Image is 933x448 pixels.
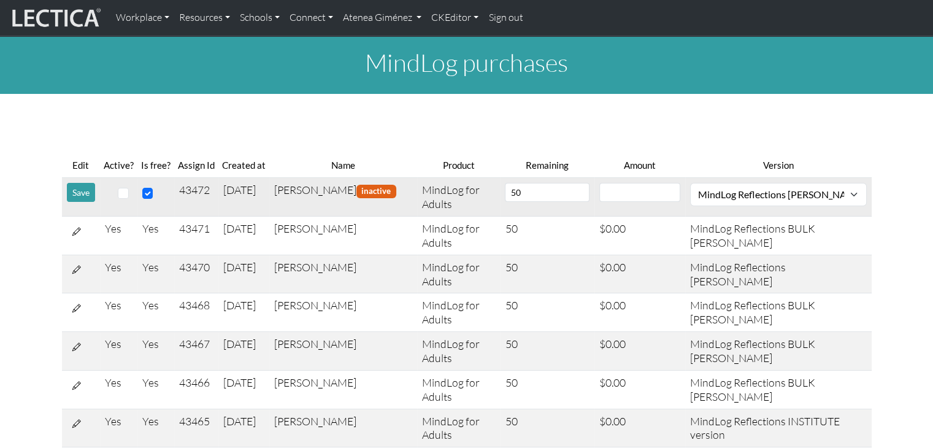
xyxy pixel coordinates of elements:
div: MindLog Reflections BULK [PERSON_NAME] [690,376,867,404]
span: 50 [505,414,517,428]
button: Save [67,183,95,202]
td: MindLog for Adults [417,332,501,371]
td: [DATE] [218,293,269,332]
td: 43466 [174,370,218,409]
th: Remaining [500,153,594,178]
img: lecticalive [9,6,101,29]
td: [DATE] [218,409,269,447]
span: 50 [505,376,517,389]
a: Schools [235,5,285,31]
span: 50 [505,222,517,235]
th: Created at [218,153,269,178]
a: CKEditor [426,5,483,31]
th: Amount [594,153,685,178]
span: $0.00 [599,298,626,312]
th: Active? [100,153,137,178]
a: Atenea Giménez [338,5,426,31]
td: [PERSON_NAME] [269,409,417,447]
th: Assign Id [174,153,218,178]
td: [PERSON_NAME] [269,332,417,371]
td: [PERSON_NAME] [269,217,417,255]
span: 50 [505,298,517,312]
td: 43472 [174,178,218,217]
div: Yes [105,414,132,428]
td: 43470 [174,255,218,293]
td: MindLog for Adults [417,409,501,447]
a: Workplace [111,5,174,31]
a: Connect [285,5,338,31]
td: MindLog for Adults [417,370,501,409]
td: MindLog for Adults [417,217,501,255]
th: Version [685,153,872,178]
td: 43471 [174,217,218,255]
span: $0.00 [599,376,626,389]
span: $0.00 [599,260,626,274]
a: Sign out [483,5,528,31]
div: Yes [142,260,169,274]
span: $0.00 [599,337,626,350]
td: [PERSON_NAME] [269,370,417,409]
div: Yes [105,376,132,390]
div: Yes [142,298,169,312]
th: Is free? [137,153,174,178]
td: [DATE] [218,178,269,217]
td: 43467 [174,332,218,371]
div: Yes [105,298,132,312]
select: Default select example [690,183,867,206]
div: Yes [105,260,132,274]
td: [PERSON_NAME] [269,178,417,217]
div: Yes [142,376,169,390]
div: MindLog Reflections INSTITUTE version [690,414,867,442]
td: MindLog for Adults [417,178,501,217]
td: 43468 [174,293,218,332]
th: Product [417,153,501,178]
div: MindLog Reflections BULK [PERSON_NAME] [690,298,867,326]
td: [DATE] [218,255,269,293]
td: 43465 [174,409,218,447]
span: inactive [356,185,396,198]
a: Resources [174,5,235,31]
span: 50 [505,260,517,274]
div: Yes [142,337,169,351]
td: [DATE] [218,370,269,409]
td: [DATE] [218,332,269,371]
td: MindLog for Adults [417,293,501,332]
td: [PERSON_NAME] [269,293,417,332]
span: 50 [505,337,517,350]
div: MindLog Reflections [PERSON_NAME] [690,260,867,288]
th: Name [269,153,417,178]
span: $0.00 [599,222,626,235]
div: MindLog Reflections BULK [PERSON_NAME] [690,222,867,250]
td: MindLog for Adults [417,255,501,293]
div: Yes [142,222,169,236]
span: $0.00 [599,414,626,428]
div: Yes [105,337,132,351]
td: [PERSON_NAME] [269,255,417,293]
div: MindLog Reflections BULK [PERSON_NAME] [690,337,867,365]
div: Yes [105,222,132,236]
th: Edit [62,153,100,178]
div: Yes [142,414,169,428]
td: [DATE] [218,217,269,255]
